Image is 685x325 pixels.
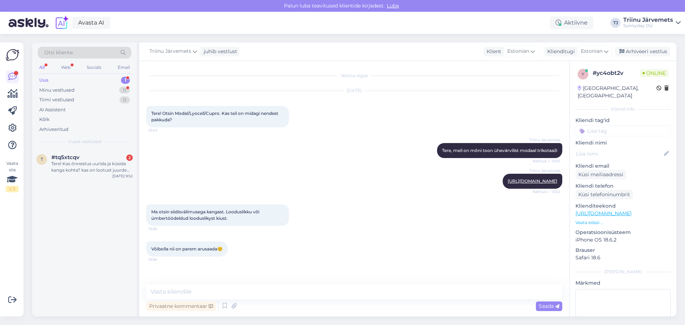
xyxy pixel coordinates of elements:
[581,47,603,55] span: Estonian
[593,69,640,77] div: # yc4obt2v
[39,116,50,123] div: Kõik
[529,137,560,143] span: Triinu Järvemets
[72,17,110,29] a: Avasta AI
[39,106,66,113] div: AI Assistent
[51,161,133,173] div: Tere! Kas õnnestus uurida ja küsida kanga kohta? kas on lootust juurde saada - too "liiv"?
[41,157,43,162] span: t
[575,247,671,254] p: Brauser
[575,236,671,244] p: iPhone OS 18.6.2
[539,303,559,309] span: Saada
[6,186,19,192] div: 1 / 3
[575,254,671,261] p: Safari 18.6
[126,154,133,161] div: 2
[60,63,72,72] div: Web
[575,162,671,170] p: Kliendi email
[201,48,237,55] div: juhib vestlust
[575,190,633,199] div: Küsi telefoninumbrit
[39,96,74,103] div: Tiimi vestlused
[6,160,19,192] div: Vaata siia
[575,182,671,190] p: Kliendi telefon
[615,47,670,56] div: Arhiveeri vestlus
[121,77,130,84] div: 1
[54,15,69,30] img: explore-ai
[39,77,49,84] div: Uus
[51,154,80,161] span: #tq5xtcqv
[44,49,73,56] span: Otsi kliente
[575,202,671,210] p: Klienditeekond
[119,87,130,94] div: 11
[68,138,101,145] span: Uued vestlused
[385,2,401,9] span: Luba
[146,72,562,79] div: Vestlus algas
[146,301,216,311] div: Privaatne kommentaar
[575,117,671,124] p: Kliendi tag'id
[575,126,671,136] input: Lisa tag
[148,128,175,133] span: 13:47
[575,279,671,287] p: Märkmed
[148,226,175,232] span: 13:56
[6,48,19,62] img: Askly Logo
[533,158,560,164] span: Nähtud ✓ 13:52
[623,17,681,29] a: Triinu JärvemetsSunnyday OÜ
[484,48,501,55] div: Klient
[116,63,131,72] div: Email
[575,170,626,179] div: Küsi meiliaadressi
[575,139,671,147] p: Kliendi nimi
[151,209,260,221] span: Ma otsin siidisvälimusega kangast. Looduslikku või ümbertöödeldud looduslikyst kiust.
[39,87,75,94] div: Minu vestlused
[151,111,279,122] span: Tere! Otsin Modal/Lyocell/Cupro. Kas teil on midagi nendest pakkuda?
[575,269,671,275] div: [PERSON_NAME]
[575,106,671,112] div: Kliendi info
[507,47,529,55] span: Estonian
[120,96,130,103] div: 0
[576,150,663,158] input: Lisa nimi
[575,229,671,236] p: Operatsioonisüsteem
[112,173,133,179] div: [DATE] 9:52
[529,168,560,173] span: Triinu Järvemets
[575,210,631,217] a: [URL][DOMAIN_NAME]
[442,148,557,153] span: Tere, meil on mõni toon ühevärvilist modaal trikotaaži
[146,87,562,94] div: [DATE]
[85,63,103,72] div: Socials
[623,23,673,29] div: Sunnyday OÜ
[623,17,673,23] div: Triinu Järvemets
[38,63,46,72] div: All
[533,189,560,194] span: Nähtud ✓ 13:52
[575,219,671,226] p: Vaata edasi ...
[149,47,191,55] span: Triinu Järvemets
[550,16,593,29] div: Aktiivne
[578,85,656,100] div: [GEOGRAPHIC_DATA], [GEOGRAPHIC_DATA]
[582,71,584,77] span: y
[151,246,223,252] span: Võibolla nii on parem arusaada☺️
[148,257,175,262] span: 13:56
[640,69,669,77] span: Online
[544,48,575,55] div: Klienditugi
[610,18,620,28] div: TJ
[39,126,68,133] div: Arhiveeritud
[508,178,557,184] a: [URL][DOMAIN_NAME]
